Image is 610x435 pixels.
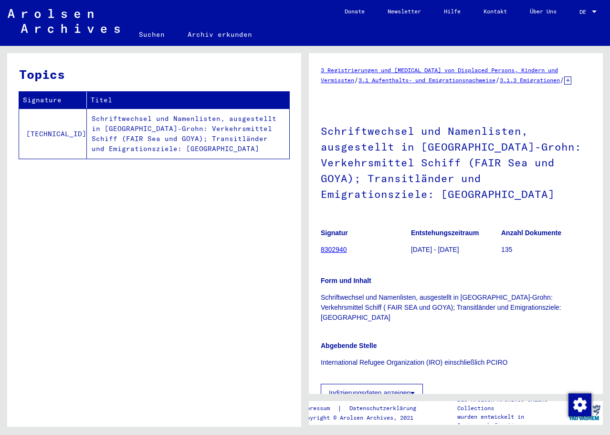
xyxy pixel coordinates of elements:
span: / [495,76,500,84]
p: wurden entwickelt in Partnerschaft mit [457,413,566,430]
th: Titel [87,92,289,109]
p: Die Arolsen Archives Online-Collections [457,395,566,413]
th: Signature [19,92,87,109]
span: / [560,76,564,84]
div: Zustimmung ändern [568,393,591,416]
p: Copyright © Arolsen Archives, 2021 [300,413,428,422]
a: Impressum [300,403,337,413]
h3: Topics [19,65,289,84]
p: International Refugee Organization (IRO) einschließlich PCIRO [321,358,591,368]
b: Anzahl Dokumente [501,229,561,237]
td: [TECHNICAL_ID] [19,109,87,159]
a: Suchen [127,23,176,46]
p: Schriftwechsel und Namenlisten, ausgestellt in [GEOGRAPHIC_DATA]-Grohn: Verkehrsmittel Schiff ( F... [321,293,591,323]
button: Indizierungsdaten anzeigen [321,384,423,402]
p: 135 [501,245,591,255]
a: 3 Registrierungen und [MEDICAL_DATA] von Displaced Persons, Kindern und Vermissten [321,66,558,84]
a: 8302940 [321,246,347,253]
a: Datenschutzerklärung [342,403,428,413]
b: Signatur [321,229,348,237]
a: 3.1 Aufenthalts- und Emigrationsnachweise [358,76,495,84]
b: Form und Inhalt [321,277,371,284]
p: [DATE] - [DATE] [411,245,501,255]
b: Abgebende Stelle [321,342,377,349]
img: yv_logo.png [567,401,602,424]
b: Entstehungszeitraum [411,229,479,237]
span: DE [579,9,590,15]
div: | [300,403,428,413]
a: Archiv erkunden [176,23,263,46]
a: 3.1.3 Emigrationen [500,76,560,84]
img: Zustimmung ändern [568,393,591,416]
h1: Schriftwechsel und Namenlisten, ausgestellt in [GEOGRAPHIC_DATA]-Grohn: Verkehrsmittel Schiff (FA... [321,109,591,214]
span: / [354,76,358,84]
img: Arolsen_neg.svg [8,9,120,33]
td: Schriftwechsel und Namenlisten, ausgestellt in [GEOGRAPHIC_DATA]-Grohn: Verkehrsmittel Schiff (FA... [87,109,289,159]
